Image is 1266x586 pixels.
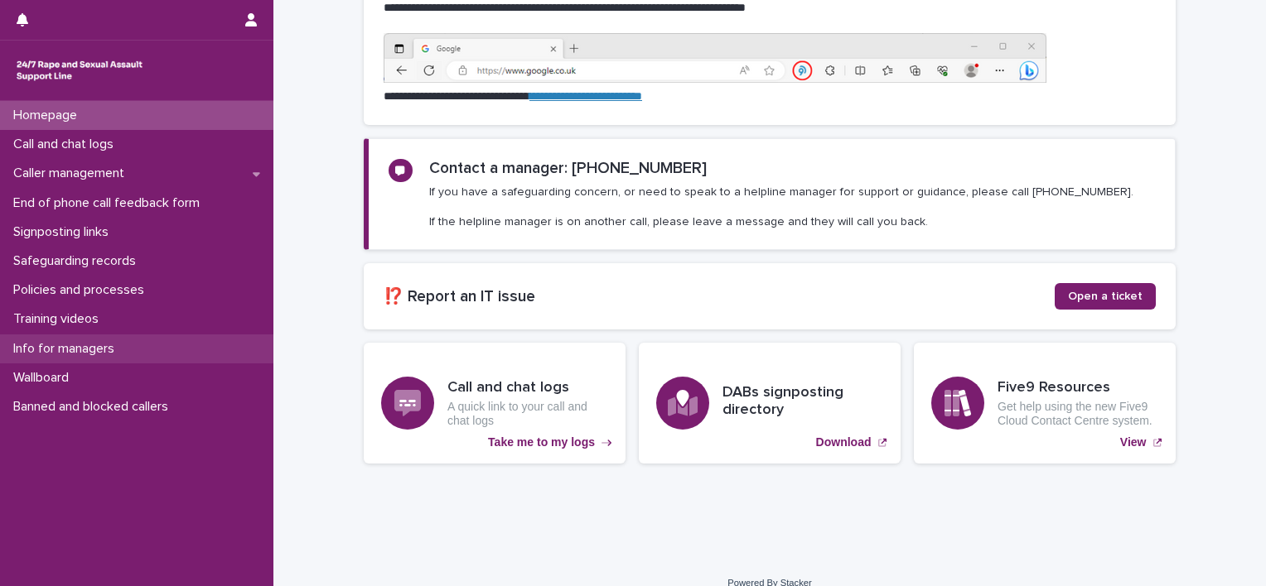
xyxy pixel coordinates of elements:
a: Take me to my logs [364,343,626,464]
img: rhQMoQhaT3yELyF149Cw [13,54,146,87]
h3: Call and chat logs [447,379,608,397]
h2: ⁉️ Report an IT issue [384,287,1055,306]
a: Download [639,343,901,464]
a: View [914,343,1176,464]
p: Info for managers [7,341,128,357]
a: Open a ticket [1055,283,1156,310]
h3: Five9 Resources [998,379,1158,397]
p: A quick link to your call and chat logs [447,400,608,428]
img: https%3A%2F%2Fcdn.document360.io%2F0deca9d6-0dac-4e56-9e8f-8d9979bfce0e%2FImages%2FDocumentation%... [384,33,1046,83]
p: Training videos [7,311,112,327]
p: Policies and processes [7,282,157,298]
p: Homepage [7,108,90,123]
p: End of phone call feedback form [7,195,213,211]
p: Download [816,435,872,449]
p: Take me to my logs [488,435,595,449]
p: Wallboard [7,370,82,386]
p: Caller management [7,166,138,181]
span: Open a ticket [1068,291,1143,302]
h3: DABs signposting directory [722,384,883,420]
h2: Contact a manager: [PHONE_NUMBER] [429,159,707,178]
p: Call and chat logs [7,137,127,152]
p: Get help using the new Five9 Cloud Contact Centre system. [998,400,1158,428]
p: View [1120,435,1147,449]
p: If you have a safeguarding concern, or need to speak to a helpline manager for support or guidanc... [429,185,1133,230]
p: Banned and blocked callers [7,399,181,415]
p: Safeguarding records [7,253,149,269]
p: Signposting links [7,224,122,240]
